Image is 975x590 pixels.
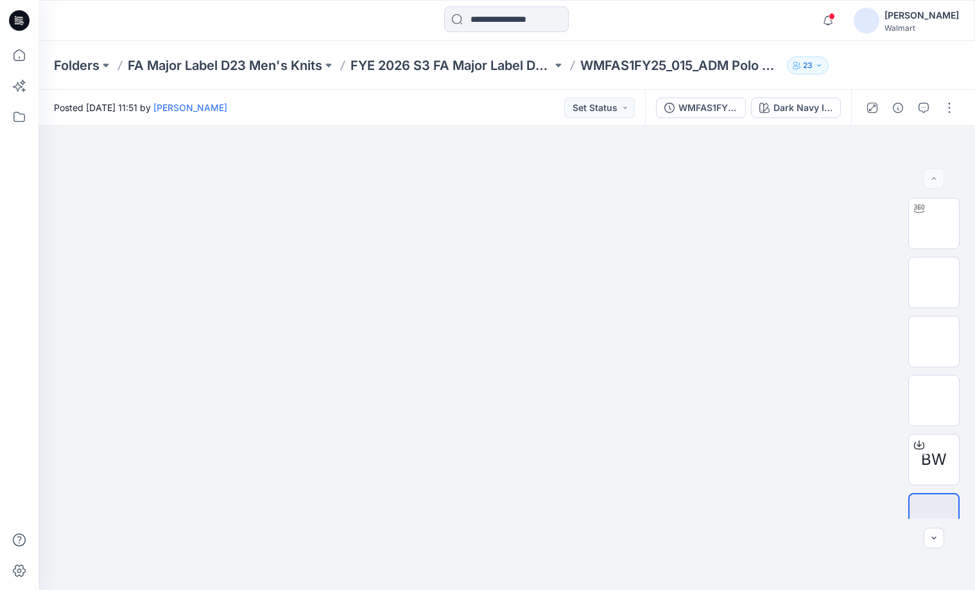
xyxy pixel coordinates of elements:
a: [PERSON_NAME] [153,102,227,113]
img: avatar [854,8,879,33]
a: Folders [54,56,99,74]
p: WMFAS1FY25_015_ADM Polo Colar(2)(TM1) [580,56,782,74]
button: Dark Navy Indigo Blue [751,98,841,118]
div: WMFAS1FY25_015_ADM Polo Colar(2)(TM1) [678,101,738,115]
button: WMFAS1FY25_015_ADM Polo Colar(2)(TM1) [656,98,746,118]
button: Details [888,98,908,118]
a: FA Major Label D23 Men's Knits [128,56,322,74]
div: Dark Navy Indigo Blue [773,101,833,115]
p: 23 [803,58,813,73]
span: Posted [DATE] 11:51 by [54,101,227,114]
div: [PERSON_NAME] [884,8,959,23]
a: FYE 2026 S3 FA Major Label D23 MENS KNITS [350,56,552,74]
span: BW [921,448,947,471]
button: 23 [787,56,829,74]
div: Walmart [884,23,959,33]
